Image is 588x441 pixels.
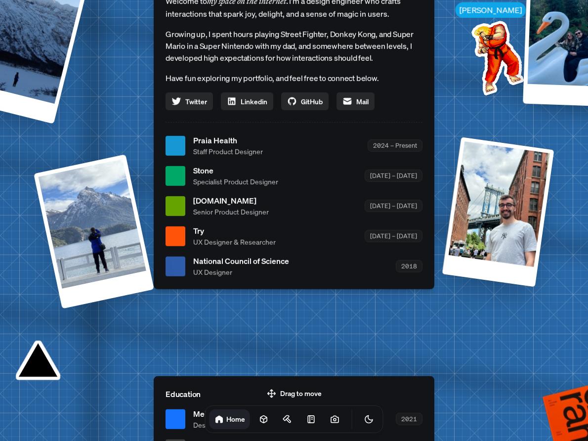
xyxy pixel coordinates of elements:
[301,96,323,106] span: GitHub
[359,409,379,429] button: Toggle Theme
[166,92,213,110] a: Twitter
[241,96,267,106] span: Linkedin
[365,230,422,242] div: [DATE] – [DATE]
[193,176,278,187] span: Specialist Product Designer
[396,413,422,425] div: 2021
[185,96,207,106] span: Twitter
[193,225,276,237] span: Try
[193,207,269,217] span: Senior Product Designer
[281,92,329,110] a: GitHub
[336,92,375,110] a: Mail
[226,414,245,424] h1: Home
[396,260,422,272] div: 2018
[221,92,273,110] a: Linkedin
[193,195,269,207] span: [DOMAIN_NAME]
[193,420,260,430] span: Design System & Ops
[193,134,263,146] span: Praia Health
[193,267,289,277] span: UX Designer
[368,139,422,152] div: 2024 – Present
[193,408,260,420] span: Meiuca
[166,72,422,85] p: Have fun exploring my portfolio, and feel free to connect below.
[193,237,276,247] span: UX Designer & Researcher
[446,6,546,106] img: Profile example
[193,255,289,267] span: National Council of Science
[210,409,250,429] a: Home
[365,200,422,212] div: [DATE] – [DATE]
[193,165,278,176] span: Stone
[193,146,263,157] span: Staff Product Designer
[365,170,422,182] div: [DATE] – [DATE]
[356,96,369,106] span: Mail
[166,28,422,64] p: Growing up, I spent hours playing Street Fighter, Donkey Kong, and Super Mario in a Super Nintend...
[166,388,422,400] p: Education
